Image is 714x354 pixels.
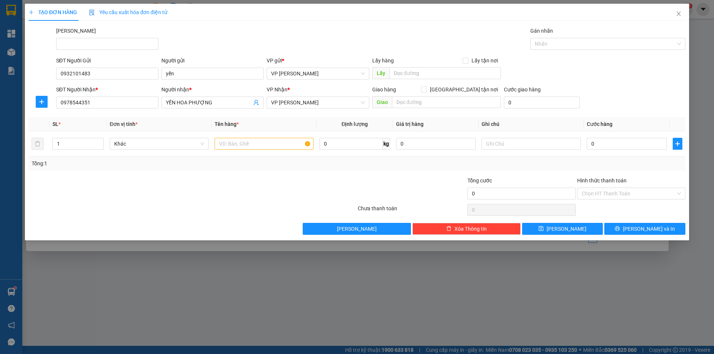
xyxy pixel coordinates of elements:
button: delete [32,138,44,150]
th: Ghi chú [479,117,584,131]
span: close [676,11,682,17]
input: 0 [396,138,476,150]
input: Cước giao hàng [504,97,580,108]
div: Người nhận [161,85,264,94]
span: Tổng cước [467,178,492,184]
span: Giao hàng [372,87,396,92]
img: icon [89,10,95,16]
span: plus [29,10,34,15]
span: VP Phạm Ngũ Lão [271,68,365,79]
span: Gửi: [6,7,18,15]
span: delete [446,226,451,232]
div: ANH LỘC [6,24,66,33]
label: Mã ĐH [56,28,96,34]
span: SL [52,121,58,127]
span: VP Nhận [267,87,288,92]
input: Dọc đường [389,67,501,79]
input: Dọc đường [392,96,501,108]
button: printer[PERSON_NAME] và In [605,223,685,235]
div: SĐT Người Nhận [56,85,158,94]
button: [PERSON_NAME] [303,223,411,235]
div: 30.000 [70,48,132,58]
label: Cước giao hàng [504,87,541,92]
span: plus [673,141,682,147]
span: save [539,226,544,232]
span: [PERSON_NAME] và In [623,225,675,233]
div: Tổng: 1 [32,159,276,168]
button: plus [36,96,48,108]
div: [PERSON_NAME] [71,24,131,33]
span: Khác [114,138,204,149]
div: VP gửi [267,56,369,65]
div: Người gửi [161,56,264,65]
span: Giá trị hàng [396,121,424,127]
input: Ghi Chú [482,138,581,150]
button: deleteXóa Thông tin [413,223,521,235]
span: Cước hàng [587,121,612,127]
div: 0376612400 [6,33,66,43]
div: Chưa thanh toán [357,204,467,217]
span: Lấy hàng [372,58,394,64]
div: SĐT Người Gửi [56,56,158,65]
span: Đơn vị tính [110,121,138,127]
span: VP Phan Thiết [271,97,365,108]
span: [PERSON_NAME] [337,225,377,233]
span: kg [383,138,390,150]
span: Lấy [372,67,389,79]
label: Gán nhãn [530,28,553,34]
span: TẠO ĐƠN HÀNG [29,9,77,15]
input: Mã ĐH [56,38,158,50]
span: user-add [254,100,260,105]
div: VP [PERSON_NAME] [6,6,66,24]
span: [GEOGRAPHIC_DATA] tận nơi [427,85,501,94]
label: Hình thức thanh toán [577,178,627,184]
span: plus [36,99,47,105]
span: Yêu cầu xuất hóa đơn điện tử [89,9,167,15]
span: printer [615,226,620,232]
span: Tên hàng [215,121,239,127]
span: Định lượng [342,121,368,127]
span: [PERSON_NAME] [547,225,587,233]
span: Lấy tận nơi [469,56,501,65]
button: plus [673,138,682,150]
div: 0846866200 [71,33,131,43]
input: VD: Bàn, Ghế [215,138,313,150]
span: Xóa Thông tin [454,225,487,233]
span: Giao [372,96,392,108]
button: save[PERSON_NAME] [522,223,603,235]
button: Close [668,4,689,25]
span: Nhận: [71,7,89,15]
div: VP [PERSON_NAME] [71,6,131,24]
span: CC : [70,50,80,58]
